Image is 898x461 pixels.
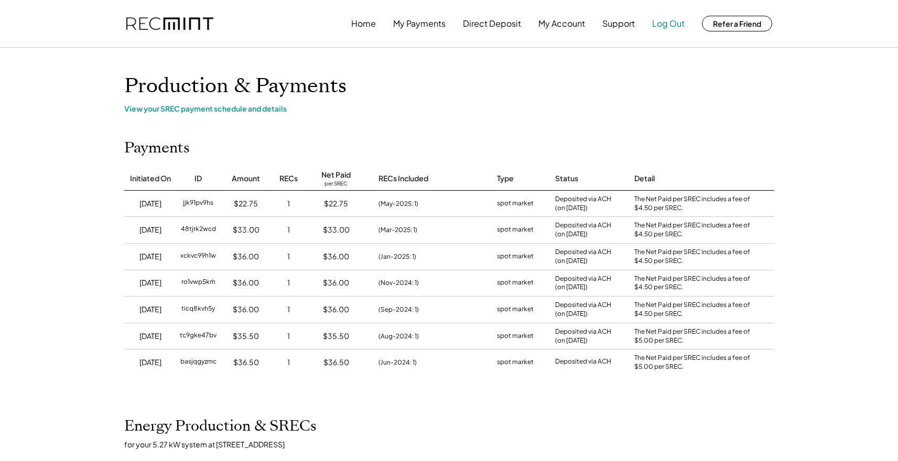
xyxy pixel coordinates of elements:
h1: Production & Payments [124,74,774,98]
div: spot market [497,199,534,209]
div: $36.00 [323,304,349,315]
div: [DATE] [139,225,161,235]
div: Deposited via ACH (on [DATE]) [555,275,611,292]
div: 1 [287,304,290,315]
div: The Net Paid per SREC includes a fee of $4.50 per SREC. [634,195,755,213]
div: (May-2025: 1) [378,199,418,208]
div: [DATE] [139,357,161,368]
div: [DATE] [139,199,161,209]
div: (Sep-2024: 1) [378,305,419,314]
div: ticq8kvh5y [181,304,215,315]
div: 48tjrk2wcd [181,225,216,235]
button: Log Out [652,13,685,34]
div: Net Paid [321,170,351,180]
div: (Mar-2025: 1) [378,225,417,235]
div: The Net Paid per SREC includes a fee of $4.50 per SREC. [634,221,755,239]
div: $35.50 [233,331,259,342]
div: 1 [287,199,290,209]
div: 1 [287,225,290,235]
div: (Aug-2024: 1) [378,332,419,341]
div: 1 [287,331,290,342]
div: Deposited via ACH (on [DATE]) [555,327,611,345]
div: basjqgyzmc [180,357,217,368]
div: $35.50 [323,331,349,342]
h2: Payments [124,139,190,157]
div: $36.00 [233,251,259,262]
div: for your 5.27 kW system at [STREET_ADDRESS] [124,440,785,449]
div: Deposited via ACH (on [DATE]) [555,301,611,319]
div: jjk91pv9hs [183,199,213,209]
div: RECs Included [378,173,428,184]
div: 1 [287,251,290,262]
div: Amount [232,173,260,184]
h2: Energy Production & SRECs [124,418,317,435]
div: The Net Paid per SREC includes a fee of $5.00 per SREC. [634,354,755,371]
button: Home [351,13,376,34]
div: $22.75 [234,199,258,209]
button: Refer a Friend [702,16,772,31]
div: [DATE] [139,331,161,342]
div: Initiated On [130,173,171,184]
div: The Net Paid per SREC includes a fee of $4.50 per SREC. [634,275,755,292]
div: [DATE] [139,278,161,288]
div: The Net Paid per SREC includes a fee of $4.50 per SREC. [634,301,755,319]
div: $33.00 [233,225,259,235]
div: spot market [497,278,534,288]
div: Deposited via ACH (on [DATE]) [555,195,611,213]
div: $36.00 [323,278,349,288]
div: spot market [497,357,534,368]
div: Status [555,173,578,184]
button: Direct Deposit [463,13,521,34]
div: (Nov-2024: 1) [378,278,419,288]
div: $36.50 [323,357,349,368]
div: spot market [497,331,534,342]
div: ID [194,173,202,184]
div: View your SREC payment schedule and details [124,104,774,113]
div: $36.00 [323,251,349,262]
div: $22.75 [324,199,348,209]
div: $36.00 [233,278,259,288]
div: $36.00 [233,304,259,315]
div: Deposited via ACH [555,357,611,368]
div: (Jun-2024: 1) [378,358,417,367]
div: Type [497,173,514,184]
img: recmint-logotype%403x.png [126,17,213,30]
div: 1 [287,278,290,288]
div: spot market [497,251,534,262]
button: My Account [538,13,585,34]
div: Detail [634,173,655,184]
div: tc9gke47bv [180,331,217,342]
button: Support [602,13,635,34]
div: RECs [279,173,298,184]
div: [DATE] [139,251,161,262]
button: My Payments [393,13,446,34]
div: xckvc99h1w [180,251,216,262]
div: 1 [287,357,290,368]
div: (Jan-2025: 1) [378,252,416,261]
div: $33.00 [323,225,350,235]
div: spot market [497,225,534,235]
div: $36.50 [233,357,259,368]
div: spot market [497,304,534,315]
div: ro1vwp5krh [181,278,215,288]
div: per SREC [324,180,348,188]
div: Deposited via ACH (on [DATE]) [555,221,611,239]
div: The Net Paid per SREC includes a fee of $5.00 per SREC. [634,327,755,345]
div: Deposited via ACH (on [DATE]) [555,248,611,266]
div: [DATE] [139,304,161,315]
div: The Net Paid per SREC includes a fee of $4.50 per SREC. [634,248,755,266]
